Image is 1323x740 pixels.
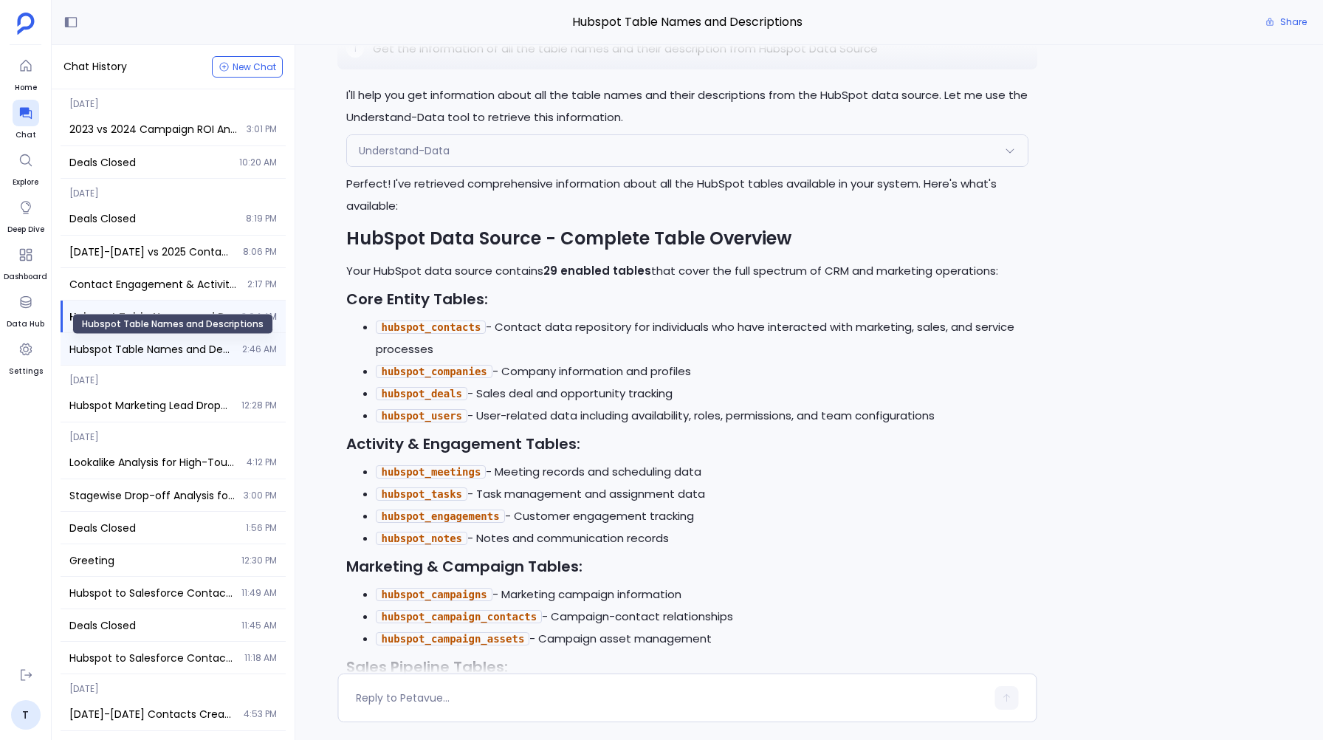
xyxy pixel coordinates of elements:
code: hubspot_notes [376,532,467,545]
span: 10:20 AM [239,157,277,168]
span: Chat [13,129,39,141]
a: Explore [13,147,39,188]
code: hubspot_campaigns [376,588,492,601]
span: Deep Dive [7,224,44,236]
li: - Customer engagement tracking [376,505,1028,527]
span: 3:01 PM [247,123,277,135]
span: New Chat [233,63,276,72]
li: - Company information and profiles [376,360,1028,383]
a: Chat [13,100,39,141]
button: New Chat [212,56,283,78]
span: Hubspot Table Names and Descriptions [69,342,233,357]
span: [DATE]-[DATE] Contacts Created [69,707,235,722]
span: 2023 vs 2024 Campaign ROI Analysis [69,122,238,137]
p: I'll help you get information about all the table names and their descriptions from the HubSpot d... [346,84,1028,129]
h2: HubSpot Data Source - Complete Table Overview [346,226,1028,251]
h3: Activity & Engagement Tables: [346,433,1028,455]
span: 8:19 PM [246,213,277,225]
li: - Marketing campaign information [376,583,1028,606]
span: 2023-2024 vs 2025 Contact Engagement & Activity Cohort Analysis [69,244,234,259]
li: - User-related data including availability, roles, permissions, and team configurations [376,405,1028,427]
span: Deals Closed [69,521,237,535]
span: 3:00 PM [244,490,277,501]
span: Contact Engagement & Activity Analysis: 2023-2024 vs 2025 Cohort Comparison [69,277,238,292]
a: Deep Dive [7,194,44,236]
a: T [11,700,41,730]
li: - Sales deal and opportunity tracking [376,383,1028,405]
span: 12:30 PM [241,555,277,566]
h3: Core Entity Tables: [346,288,1028,310]
a: Dashboard [4,241,47,283]
span: Hubspot Marketing Lead Dropoff Analysis [69,398,233,413]
code: hubspot_campaign_contacts [376,610,542,623]
span: Greeting [69,553,233,568]
li: - Campaign-contact relationships [376,606,1028,628]
div: Hubspot Table Names and Descriptions [72,314,273,335]
span: Data Hub [7,318,44,330]
strong: 29 enabled tables [543,263,651,278]
span: Explore [13,177,39,188]
span: [DATE] [61,674,286,695]
code: hubspot_meetings [376,465,486,479]
code: hubspot_campaign_assets [376,632,529,645]
li: - Contact data repository for individuals who have interacted with marketing, sales, and service ... [376,316,1028,360]
span: 11:49 AM [241,587,277,599]
span: Stagewise Drop-off Analysis for Hubspot and Salesforce Leads [69,488,235,503]
span: Dashboard [4,271,47,283]
p: Your HubSpot data source contains that cover the full spectrum of CRM and marketing operations: [346,260,1028,282]
a: Home [13,52,39,94]
span: Chat History [63,59,127,75]
code: hubspot_companies [376,365,492,378]
span: 11:45 AM [241,620,277,631]
li: - Campaign asset management [376,628,1028,650]
span: Share [1280,16,1307,28]
code: hubspot_tasks [376,487,467,501]
span: 4:53 PM [244,708,277,720]
code: hubspot_engagements [376,510,504,523]
span: 2:46 AM [242,343,277,355]
code: hubspot_users [376,409,467,422]
span: 1:56 PM [246,522,277,534]
span: 2:17 PM [247,278,277,290]
p: Perfect! I've retrieved comprehensive information about all the HubSpot tables available in your ... [346,173,1028,217]
span: Hubspot Table Names and Descriptions [69,309,233,324]
span: Settings [9,366,43,377]
span: 8:06 PM [243,246,277,258]
code: hubspot_contacts [376,321,486,334]
span: Lookalike Analysis for High-Touch Contacts [69,455,238,470]
li: - Task management and assignment data [376,483,1028,505]
li: - Notes and communication records [376,527,1028,549]
span: [DATE] [61,366,286,386]
span: [DATE] [61,422,286,443]
span: [DATE] [61,89,286,110]
span: 4:12 PM [247,456,277,468]
span: 11:18 AM [244,652,277,664]
span: [DATE] [61,179,286,199]
img: petavue logo [17,13,35,35]
code: hubspot_deals [376,387,467,400]
span: Hubspot to Salesforce Contact Conversion Analysis (2023-2024) and Engagement Comparison [69,586,233,600]
span: 12:28 PM [241,400,277,411]
span: Deals Closed [69,211,237,226]
button: Share [1257,12,1316,32]
span: Home [13,82,39,94]
span: Understand-Data [359,143,450,158]
span: Deals Closed [69,155,230,170]
span: Hubspot to Salesforce Contact Conversion Analysis (2023-2024) and Engagement Comparison [69,651,236,665]
span: Hubspot Table Names and Descriptions [337,13,1037,32]
span: Deals Closed [69,618,233,633]
li: - Meeting records and scheduling data [376,461,1028,483]
a: Data Hub [7,289,44,330]
a: Settings [9,336,43,377]
h3: Marketing & Campaign Tables: [346,555,1028,578]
